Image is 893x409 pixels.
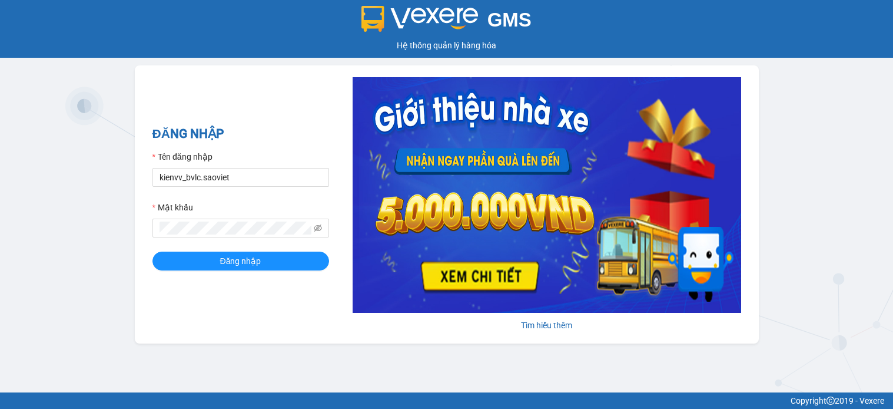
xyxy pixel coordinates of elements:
input: Mật khẩu [160,222,311,235]
h2: ĐĂNG NHẬP [152,124,329,144]
label: Tên đăng nhập [152,150,213,163]
input: Tên đăng nhập [152,168,329,187]
a: GMS [361,18,532,27]
div: Tìm hiểu thêm [353,319,741,332]
span: copyright [826,397,835,405]
div: Hệ thống quản lý hàng hóa [3,39,890,52]
img: logo 2 [361,6,478,32]
span: GMS [487,9,532,31]
span: Đăng nhập [220,255,261,268]
div: Copyright 2019 - Vexere [9,394,884,407]
img: banner-0 [353,77,741,313]
button: Đăng nhập [152,252,329,271]
span: eye-invisible [314,224,322,232]
label: Mật khẩu [152,201,193,214]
